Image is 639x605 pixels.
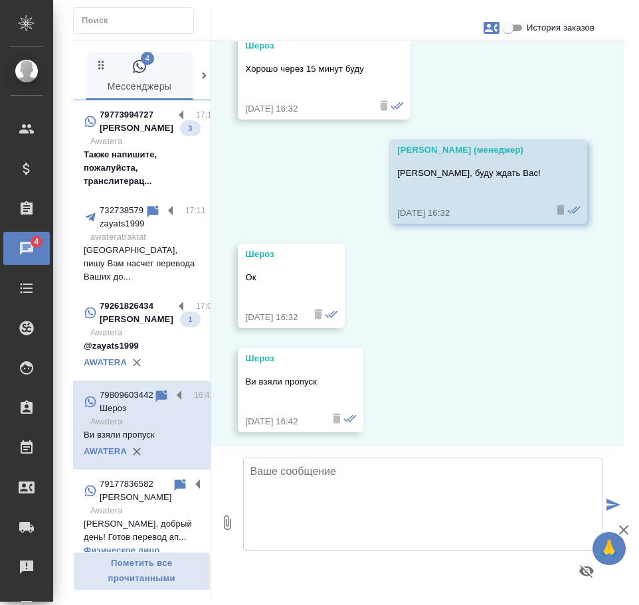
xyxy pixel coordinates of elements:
[246,352,318,365] div: Шероз
[73,381,211,470] div: 79809603442 Шероз16:42AwateraВи взяли пропускAWATERA
[73,100,211,196] div: 79773994727 [PERSON_NAME]17:12AwateraТакже напишите, пожалуйста, транслитерац...3
[180,313,200,326] span: 1
[95,58,108,71] svg: Зажми и перетащи, чтобы поменять порядок вкладок
[100,204,145,230] p: 732738579 zayats1999
[84,148,200,188] p: Также напишите, пожалуйста, транслитерац...
[145,204,161,220] div: Пометить непрочитанным
[246,415,318,428] div: [DATE] 16:42
[73,470,211,578] div: 79177836582 [PERSON_NAME]Awatera[PERSON_NAME], добрый день! Готов перевод ап...Физическое лицо (Т...
[84,428,200,442] p: Ви взяли пропуск
[571,555,602,587] button: Предпросмотр
[90,326,200,339] p: Awatera
[90,504,200,517] p: Awatera
[172,477,188,493] div: Пометить непрочитанным
[80,556,203,586] span: Пометить все прочитанными
[246,311,298,324] div: [DATE] 16:32
[73,196,211,292] div: 732738579 zayats199917:11awateratraktat[GEOGRAPHIC_DATA], пишу Вам насчет перевода Ваших до...
[84,446,127,456] a: AWATERA
[246,248,298,261] div: Шероз
[476,12,507,44] button: Заявки
[141,52,154,65] span: 4
[84,244,200,284] p: [GEOGRAPHIC_DATA], пишу Вам насчет перевода Ваших до...
[593,532,626,565] button: 🙏
[196,108,217,122] p: 17:12
[194,389,215,402] p: 16:42
[598,535,620,562] span: 🙏
[246,102,365,116] div: [DATE] 16:32
[246,271,298,284] p: Ок
[127,353,147,373] button: Удалить привязку
[84,545,160,568] a: Физическое лицо (Таганка)
[94,58,185,95] span: Мессенджеры
[84,517,200,544] p: [PERSON_NAME], добрый день! Готов перевод ап...
[84,357,127,367] a: AWATERA
[397,207,541,220] div: [DATE] 16:32
[100,108,173,135] p: 79773994727 [PERSON_NAME]
[196,300,217,313] p: 17:09
[185,204,206,217] p: 17:11
[100,389,153,415] p: 79809603442 Шероз
[180,122,200,135] span: 3
[82,11,193,30] input: Поиск
[246,62,365,76] p: Хорошо через 15 минут буду
[153,389,169,404] div: Пометить непрочитанным
[84,339,200,353] p: @zayats1999
[397,167,541,180] p: [PERSON_NAME], буду ждать Вас!
[100,300,173,326] p: 79261826434 [PERSON_NAME]
[246,375,318,389] p: Ви взяли пропуск
[90,230,200,244] p: awateratraktat
[527,21,594,35] span: История заказов
[246,39,365,52] div: Шероз
[90,135,200,148] p: Awatera
[397,143,541,157] div: [PERSON_NAME] (менеджер)
[26,235,46,248] span: 4
[3,232,50,265] a: 4
[73,292,211,381] div: 79261826434 [PERSON_NAME]17:09Awatera@zayats19991AWATERA
[90,415,200,428] p: Awatera
[100,477,172,504] p: 79177836582 [PERSON_NAME]
[73,552,211,590] button: Пометить все прочитанными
